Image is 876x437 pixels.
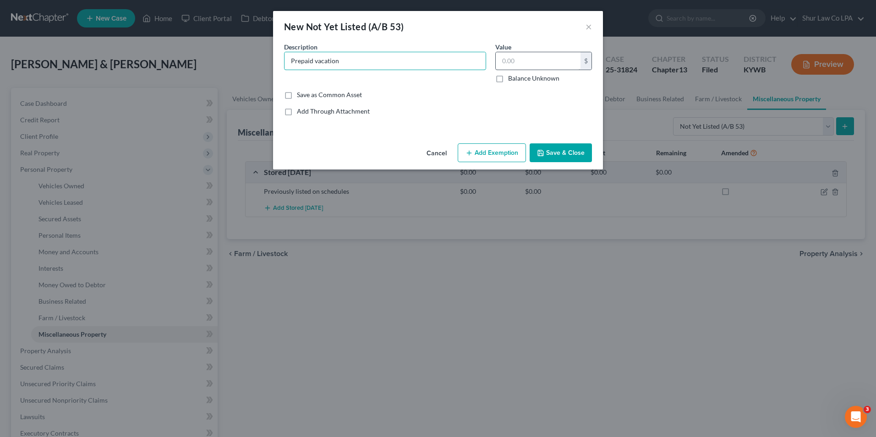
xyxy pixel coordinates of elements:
iframe: Intercom live chat [845,406,867,428]
input: 0.00 [496,52,580,70]
input: Describe... [285,52,486,70]
button: Save & Close [530,143,592,163]
span: 3 [864,406,871,413]
button: Cancel [419,144,454,163]
button: × [586,21,592,32]
span: Description [284,43,318,51]
label: Add Through Attachment [297,107,370,116]
label: Balance Unknown [508,74,559,83]
div: $ [580,52,591,70]
div: New Not Yet Listed (A/B 53) [284,20,404,33]
button: Add Exemption [458,143,526,163]
label: Value [495,42,511,52]
label: Save as Common Asset [297,90,362,99]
